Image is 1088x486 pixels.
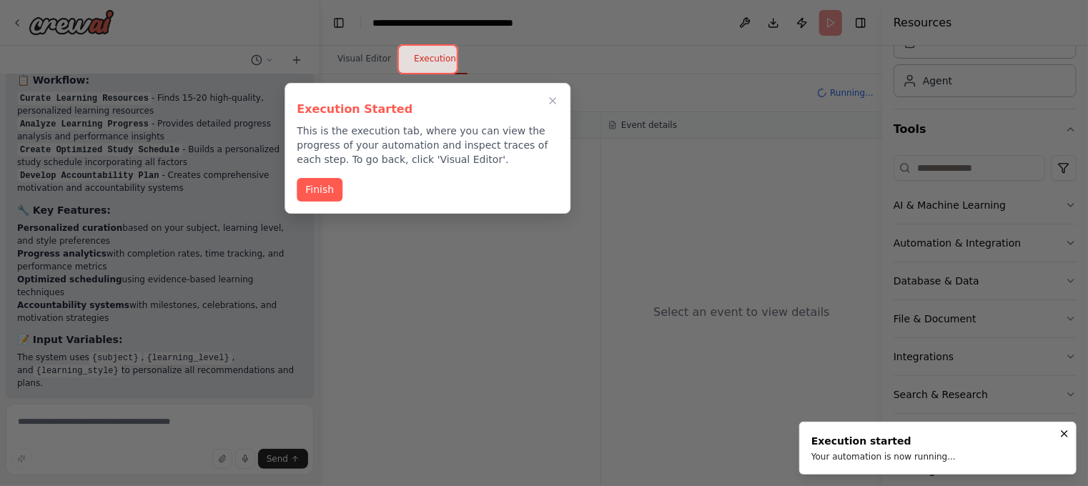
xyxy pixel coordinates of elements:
[297,101,558,118] h3: Execution Started
[811,451,956,462] div: Your automation is now running...
[811,434,956,448] div: Execution started
[329,13,349,33] button: Hide left sidebar
[544,92,561,109] button: Close walkthrough
[297,124,558,167] p: This is the execution tab, where you can view the progress of your automation and inspect traces ...
[297,178,342,202] button: Finish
